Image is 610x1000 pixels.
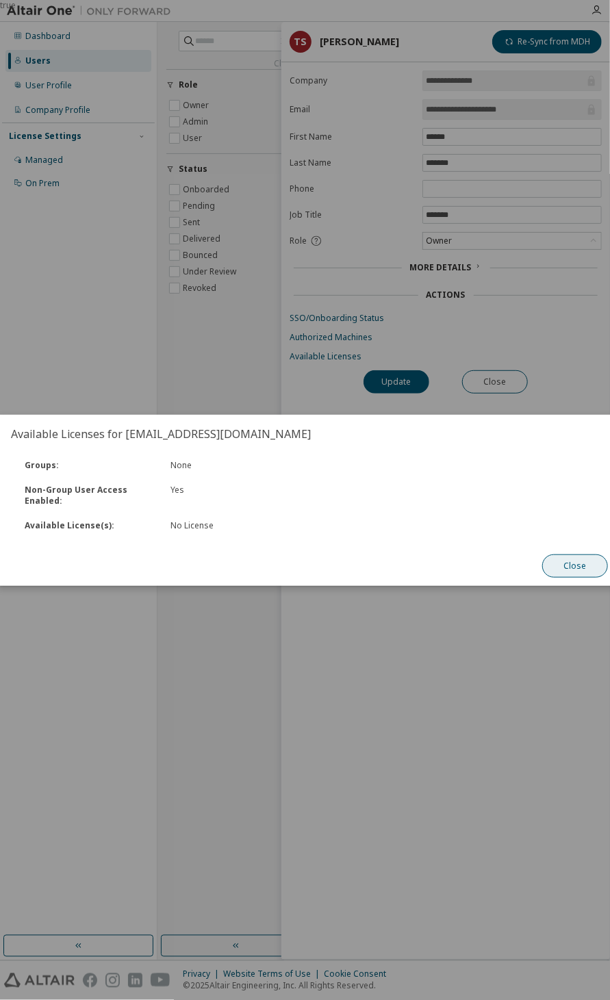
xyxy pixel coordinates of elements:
div: Non-Group User Access Enabled : [16,485,162,507]
div: No License [170,520,373,531]
button: Close [542,554,608,578]
div: None [162,460,381,471]
div: Available License(s) : [16,520,162,531]
div: Groups : [16,460,162,471]
div: Yes [162,485,381,507]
